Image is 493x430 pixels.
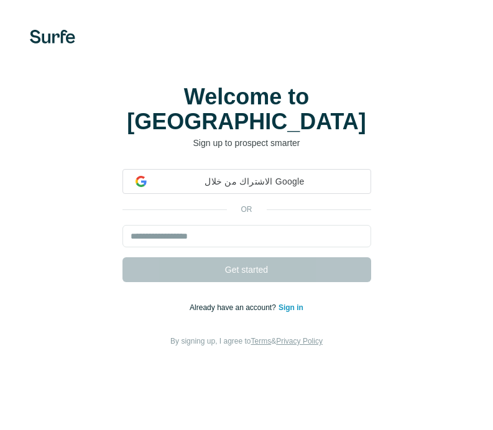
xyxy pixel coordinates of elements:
a: Sign in [279,303,303,312]
p: or [227,204,267,215]
span: الاشتراك من خلال Google [147,175,363,188]
img: Surfe's logo [30,30,75,43]
a: Terms [251,337,272,345]
span: Already have an account? [190,303,279,312]
a: Privacy Policy [276,337,323,345]
h1: Welcome to [GEOGRAPHIC_DATA] [122,85,371,134]
div: الاشتراك من خلال Google [122,169,371,194]
span: By signing up, I agree to & [170,337,323,345]
p: Sign up to prospect smarter [122,137,371,149]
